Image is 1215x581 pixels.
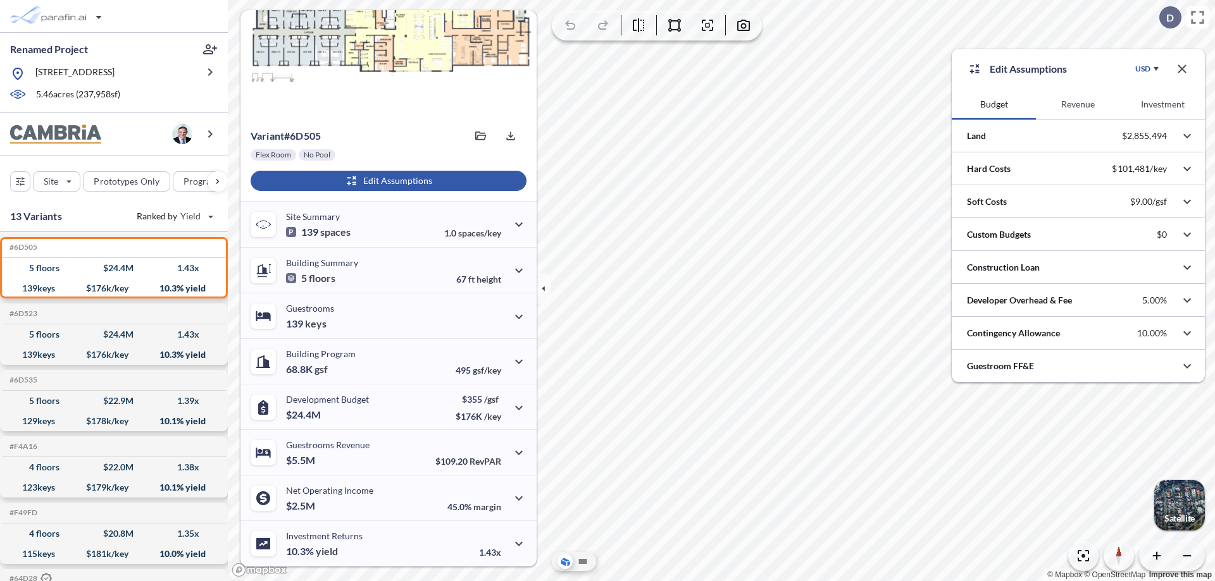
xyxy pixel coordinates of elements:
p: Prototypes Only [94,175,159,188]
span: Variant [251,130,284,142]
span: gsf [315,363,328,376]
button: Site Plan [575,554,590,569]
p: 68.8K [286,363,328,376]
p: $101,481/key [1112,163,1167,174]
span: height [477,274,501,284]
p: Net Operating Income [286,485,373,496]
p: Soft Costs [967,195,1007,208]
p: Site Summary [286,211,340,222]
span: yield [316,545,338,558]
p: $9.00/gsf [1130,196,1167,207]
p: [STREET_ADDRESS] [35,66,115,82]
button: Investment [1121,89,1205,119]
p: $109.20 [435,456,501,467]
p: Contingency Allowance [967,327,1060,339]
p: $0 [1157,229,1167,240]
p: Building Summary [286,257,358,268]
p: $24.4M [286,408,323,421]
span: spaces/key [458,228,501,238]
button: Revenue [1036,89,1120,119]
p: 5.46 acres ( 237,958 sf) [36,88,120,102]
p: Custom Budgets [967,228,1031,241]
button: Program [173,171,241,192]
p: Construction Loan [967,261,1040,274]
p: 139 [286,226,351,238]
p: Guestrooms [286,303,334,314]
p: 139 [286,317,327,330]
p: Development Budget [286,394,369,405]
button: Aerial View [558,554,573,569]
p: 1.43x [479,547,501,558]
div: USD [1135,64,1150,74]
button: Prototypes Only [83,171,170,192]
button: Ranked by Yield [127,206,221,226]
a: Improve this map [1149,570,1212,579]
p: Guestrooms Revenue [286,439,370,450]
span: keys [305,317,327,330]
h5: Click to copy the code [7,508,37,517]
img: Switcher Image [1154,480,1205,530]
p: 13 Variants [10,209,62,224]
p: $5.5M [286,454,317,467]
span: /key [484,411,501,422]
p: Satellite [1164,513,1195,523]
p: Hard Costs [967,162,1011,175]
span: spaces [320,226,351,238]
p: Investment Returns [286,530,363,541]
p: 10.3% [286,545,338,558]
h5: Click to copy the code [7,376,37,384]
p: Guestroom FF&E [967,360,1034,372]
p: $355 [456,394,501,405]
span: /gsf [484,394,499,405]
a: Mapbox homepage [232,563,287,577]
p: Flex Room [256,150,291,160]
p: # 6d505 [251,130,321,142]
img: user logo [172,124,192,144]
p: Site [44,175,58,188]
p: 5 [286,272,335,284]
h5: Click to copy the code [7,243,37,252]
a: Mapbox [1047,570,1082,579]
h5: Click to copy the code [7,309,37,318]
p: Land [967,130,986,142]
button: Edit Assumptions [251,171,526,191]
p: Edit Assumptions [990,61,1067,76]
img: BrandImage [10,125,101,144]
p: 1.0 [444,228,501,238]
button: Switcher ImageSatellite [1154,480,1205,530]
p: $2.5M [286,499,317,512]
span: Yield [180,210,201,223]
span: floors [309,272,335,284]
button: Site [33,171,80,192]
p: 5.00% [1142,295,1167,306]
p: Building Program [286,348,356,359]
span: ft [468,274,475,284]
p: $2,855,494 [1122,130,1167,142]
span: margin [473,501,501,512]
p: 67 [456,274,501,284]
a: OpenStreetMap [1084,570,1145,579]
h5: Click to copy the code [7,442,37,451]
button: Budget [952,89,1036,119]
p: 10.00% [1137,327,1167,339]
span: gsf/key [473,365,501,376]
p: D [1166,12,1174,23]
p: Developer Overhead & Fee [967,294,1072,307]
p: 495 [456,365,501,376]
span: RevPAR [470,456,501,467]
p: Program [184,175,219,188]
p: Renamed Project [10,42,88,56]
p: $176K [456,411,501,422]
p: No Pool [304,150,330,160]
p: 45.0% [447,501,501,512]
